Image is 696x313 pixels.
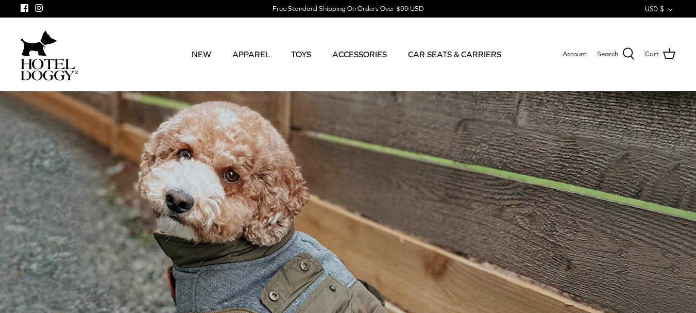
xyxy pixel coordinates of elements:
div: Free Standard Shipping On Orders Over $99 USD [273,4,423,13]
a: APPAREL [223,37,279,72]
img: hoteldoggycom [21,59,78,80]
a: Instagram [35,4,43,12]
a: CAR SEATS & CARRIERS [399,37,511,72]
a: Search [597,47,635,61]
a: Account [563,49,587,60]
a: NEW [182,37,220,72]
a: Free Standard Shipping On Orders Over $99 USD [273,1,423,17]
a: Cart [645,47,675,61]
span: Search [597,49,618,60]
div: Primary navigation [153,37,540,72]
a: TOYS [282,37,320,72]
a: Facebook [21,4,28,12]
a: hoteldoggycom [21,28,78,80]
span: Cart [645,49,659,60]
a: ACCESSORIES [323,37,396,72]
img: dog-icon.svg [21,28,57,59]
span: Account [563,50,587,58]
